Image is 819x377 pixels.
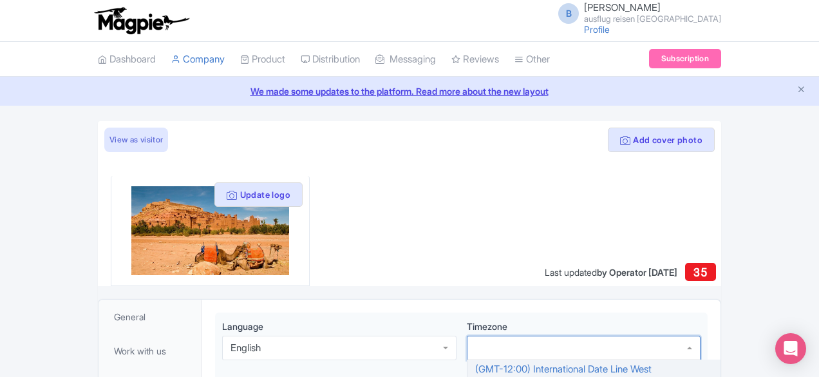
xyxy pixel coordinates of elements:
a: We made some updates to the platform. Read more about the new layout [8,84,811,98]
div: English [231,342,261,354]
span: B [558,3,579,24]
a: Product [240,42,285,77]
button: Update logo [214,182,303,207]
a: Reviews [451,42,499,77]
a: Distribution [301,42,360,77]
img: logo-ab69f6fb50320c5b225c76a69d11143b.png [91,6,191,35]
span: Timezone [467,321,507,332]
a: Work with us [101,336,199,365]
span: 35 [693,266,707,279]
button: Close announcement [796,83,806,98]
small: ausflug reisen [GEOGRAPHIC_DATA] [584,15,721,23]
a: General [101,302,199,331]
div: Last updated [545,266,677,279]
a: Dashboard [98,42,156,77]
a: Subscription [649,49,721,68]
span: Language [222,321,263,332]
button: Add cover photo [608,128,715,152]
a: Other [514,42,550,77]
div: Open Intercom Messenger [775,333,806,364]
span: [PERSON_NAME] [584,1,661,14]
img: rbogqwb12expcoblkla5.jpg [131,186,290,275]
a: Messaging [375,42,436,77]
span: General [114,310,146,324]
a: Company [171,42,225,77]
span: Work with us [114,344,166,358]
a: View as visitor [104,128,168,152]
a: B [PERSON_NAME] ausflug reisen [GEOGRAPHIC_DATA] [551,3,721,23]
span: by Operator [DATE] [597,267,677,278]
a: Profile [584,24,610,35]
